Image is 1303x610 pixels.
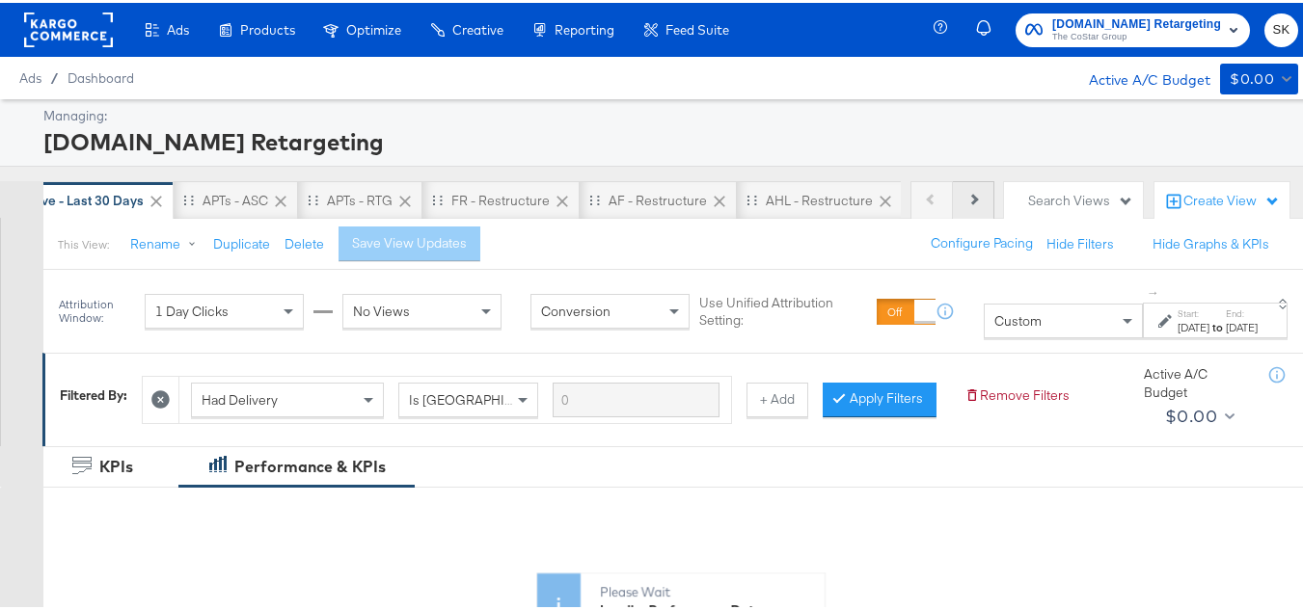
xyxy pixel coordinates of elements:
button: + Add [747,380,808,414]
span: Reporting [555,19,614,35]
div: Managing: [43,104,1293,122]
button: Configure Pacing [917,224,1046,258]
button: Apply Filters [823,380,937,414]
span: The CoStar Group [1052,27,1221,42]
div: AHL - Restructure [766,189,873,207]
div: Active A/C Budget [1069,61,1210,90]
span: Ads [19,67,41,83]
span: Creative [452,19,503,35]
div: Drag to reorder tab [589,192,600,202]
div: [DOMAIN_NAME] Retargeting [43,122,1293,155]
div: Drag to reorder tab [747,192,757,202]
span: Is [GEOGRAPHIC_DATA] [409,388,556,406]
div: APTs - ASC [203,189,268,207]
div: Drag to reorder tab [308,192,318,202]
div: Performance & KPIs [234,453,386,475]
button: $0.00 [1220,61,1298,92]
div: APTs - RTG [327,189,393,207]
button: [DOMAIN_NAME] RetargetingThe CoStar Group [1016,11,1250,44]
div: Drag to reorder tab [432,192,443,202]
span: ↑ [1145,287,1163,294]
div: FR - Restructure [451,189,550,207]
span: Feed Suite [665,19,729,35]
span: [DOMAIN_NAME] Retargeting [1052,12,1221,32]
span: / [41,67,68,83]
div: Create View [1183,189,1280,208]
a: Dashboard [68,67,134,83]
button: Rename [117,225,217,259]
strong: to [1209,317,1226,332]
div: Filtered By: [60,384,127,402]
span: Custom [994,309,1042,327]
button: Hide Filters [1046,232,1114,251]
button: SK [1264,11,1298,44]
span: Conversion [541,300,611,317]
div: [DATE] [1178,317,1209,332]
input: Enter a search term [553,380,719,415]
div: $0.00 [1165,399,1217,428]
span: SK [1272,16,1290,39]
label: End: [1226,305,1258,317]
div: KPIs [99,453,133,475]
label: Use Unified Attribution Setting: [699,291,869,327]
button: Duplicate [213,232,270,251]
label: Start: [1178,305,1209,317]
div: Active - Last 30 Days [19,189,144,207]
div: Active A/C Budget [1144,362,1250,398]
button: $0.00 [1157,398,1239,429]
div: $0.00 [1230,65,1274,89]
span: 1 Day Clicks [155,300,229,317]
span: Had Delivery [202,388,278,406]
span: Products [240,19,295,35]
span: No Views [353,300,410,317]
div: This View: [58,234,109,250]
div: AF - Restructure [609,189,707,207]
div: Attribution Window: [58,295,135,322]
button: Delete [285,232,324,251]
button: Hide Graphs & KPIs [1153,232,1269,251]
div: Drag to reorder tab [183,192,194,202]
span: Optimize [346,19,401,35]
span: Ads [167,19,189,35]
div: Search Views [1028,189,1133,207]
div: [DATE] [1226,317,1258,332]
button: Remove Filters [964,384,1070,402]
